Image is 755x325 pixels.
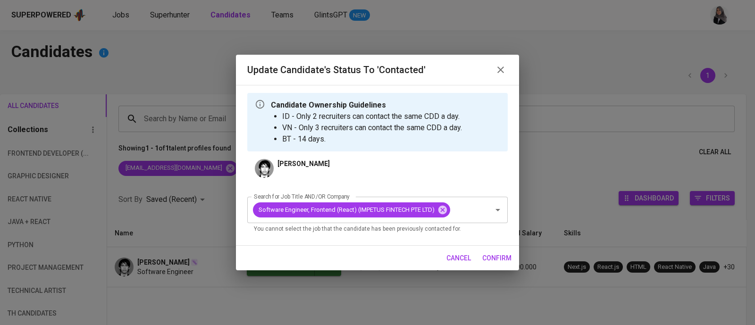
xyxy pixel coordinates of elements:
span: confirm [482,252,512,264]
h6: Update Candidate's Status to 'Contacted' [247,62,426,77]
div: Software Engineer, Frontend (React) (IMPETUS FINTECH PTE LTD) [253,202,450,217]
button: cancel [443,250,475,267]
li: BT - 14 days. [282,133,462,145]
li: VN - Only 3 recruiters can contact the same CDD a day. [282,122,462,133]
button: Open [491,203,504,217]
span: Software Engineer, Frontend (React) (IMPETUS FINTECH PTE LTD) [253,205,440,214]
li: ID - Only 2 recruiters can contact the same CDD a day. [282,111,462,122]
button: confirm [478,250,515,267]
p: You cannot select the job that the candidate has been previously contacted for. [254,225,501,234]
p: Candidate Ownership Guidelines [271,100,462,111]
span: cancel [446,252,471,264]
img: bd292107815d3a5d8aad61de91eb98ba.jpg [255,159,274,178]
p: [PERSON_NAME] [277,159,330,168]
